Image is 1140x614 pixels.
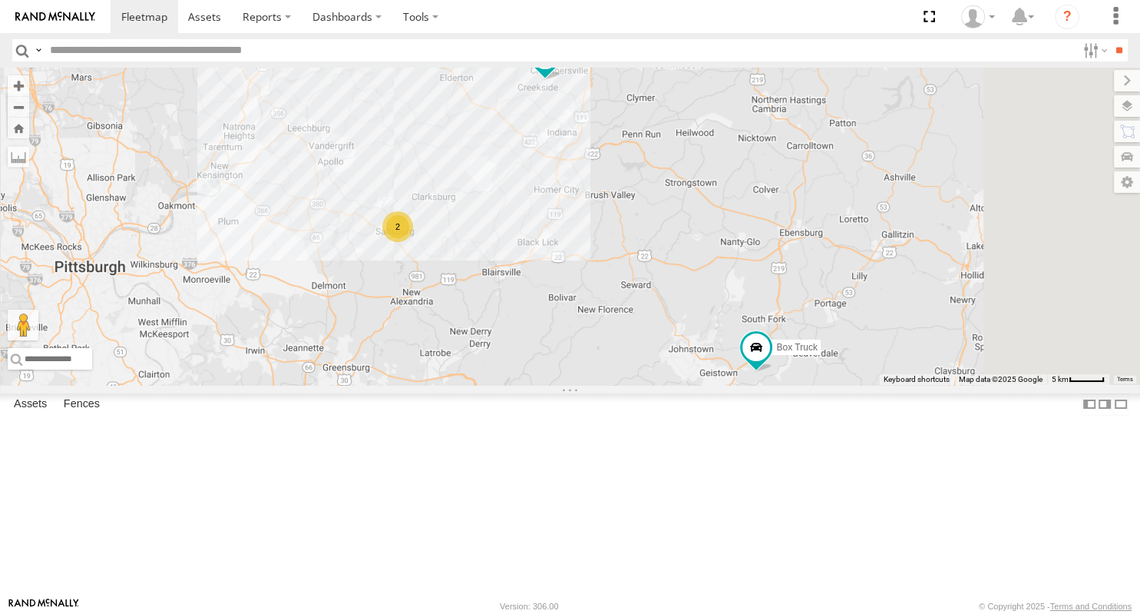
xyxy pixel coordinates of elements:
a: Visit our Website [8,599,79,614]
label: Search Query [32,39,45,61]
button: Zoom out [8,96,29,118]
i: ? [1055,5,1079,29]
div: Samantha Graf [956,5,1000,28]
img: rand-logo.svg [15,12,95,22]
label: Measure [8,146,29,168]
span: Box Truck [776,342,817,353]
a: Terms and Conditions [1050,602,1132,611]
label: Dock Summary Table to the Right [1097,393,1112,416]
div: Version: 306.00 [500,602,558,611]
span: 5 km [1052,375,1069,383]
label: Map Settings [1114,171,1140,193]
div: 2 [382,211,413,242]
label: Dock Summary Table to the Left [1082,393,1097,416]
label: Fences [56,393,107,415]
button: Zoom in [8,75,29,96]
label: Hide Summary Table [1113,393,1128,416]
button: Map Scale: 5 km per 43 pixels [1047,374,1109,385]
button: Keyboard shortcuts [884,374,950,385]
label: Search Filter Options [1077,39,1110,61]
span: Map data ©2025 Google [959,375,1043,383]
a: Terms (opens in new tab) [1117,377,1133,383]
label: Assets [6,393,55,415]
button: Zoom Home [8,118,29,138]
button: Drag Pegman onto the map to open Street View [8,310,38,340]
div: © Copyright 2025 - [979,602,1132,611]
